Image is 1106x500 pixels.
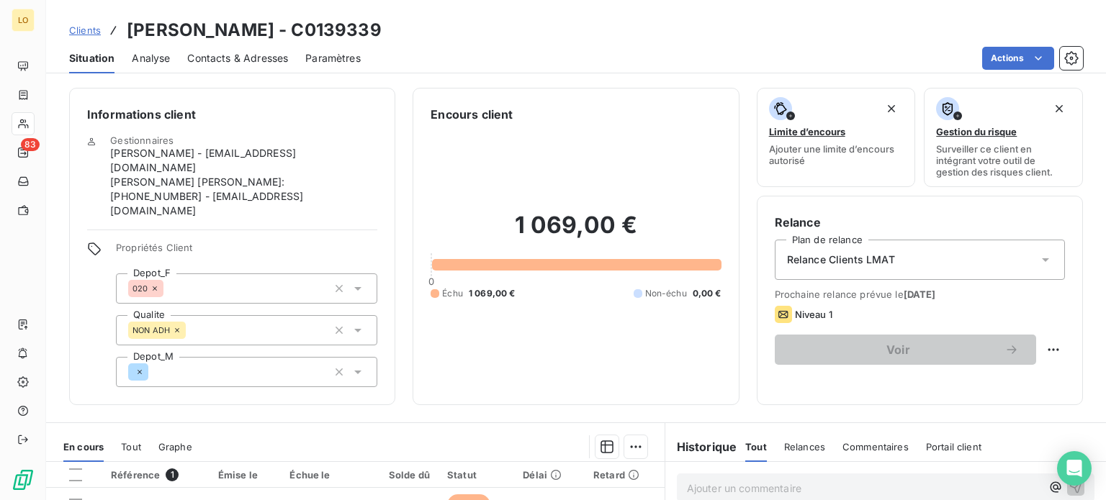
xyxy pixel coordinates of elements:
span: Situation [69,51,114,65]
h6: Informations client [87,106,377,123]
span: [PERSON_NAME] [PERSON_NAME]: [PHONE_NUMBER] - [EMAIL_ADDRESS][DOMAIN_NAME] [110,175,377,218]
span: 0 [428,276,434,287]
a: Clients [69,23,101,37]
div: Retard [593,469,656,481]
span: Limite d’encours [769,126,845,137]
span: Portail client [926,441,981,453]
span: Échu [442,287,463,300]
h6: Encours client [431,106,513,123]
span: Relance Clients LMAT [787,253,895,267]
span: En cours [63,441,104,453]
span: Prochaine relance prévue le [775,288,1065,300]
input: Ajouter une valeur [163,282,175,295]
h6: Historique [665,438,737,455]
span: 1 069,00 € [469,287,516,300]
span: [DATE] [904,288,936,300]
h3: [PERSON_NAME] - C0139339 [127,17,382,43]
span: Ajouter une limite d’encours autorisé [769,143,904,166]
div: Statut [447,469,505,481]
img: Logo LeanPay [12,468,35,491]
span: Contacts & Adresses [187,51,288,65]
span: Clients [69,24,101,36]
span: Paramètres [305,51,361,65]
span: Tout [121,441,141,453]
h2: 1 069,00 € [431,211,721,254]
div: Délai [523,469,576,481]
span: 020 [132,284,148,293]
div: LO [12,9,35,32]
span: Relances [784,441,825,453]
input: Ajouter une valeur [186,324,197,337]
span: 1 [166,468,179,481]
span: Propriétés Client [116,242,377,262]
h6: Relance [775,214,1065,231]
button: Voir [775,335,1036,365]
button: Limite d’encoursAjouter une limite d’encours autorisé [757,88,916,187]
span: 83 [21,138,40,151]
input: Ajouter une valeur [148,365,160,378]
div: Échue le [289,469,345,481]
span: [PERSON_NAME] - [EMAIL_ADDRESS][DOMAIN_NAME] [110,146,377,175]
span: Gestionnaires [110,135,174,146]
span: NON ADH [132,326,170,335]
div: Émise le [218,469,273,481]
span: Tout [745,441,767,453]
span: Non-échu [645,287,687,300]
span: 0,00 € [693,287,721,300]
span: Surveiller ce client en intégrant votre outil de gestion des risques client. [936,143,1071,178]
span: Gestion du risque [936,126,1017,137]
span: Graphe [158,441,192,453]
button: Actions [982,47,1054,70]
div: Solde dû [362,469,430,481]
div: Référence [111,468,201,481]
span: Voir [792,344,1004,355]
span: Niveau 1 [795,309,832,320]
span: Analyse [132,51,170,65]
span: Commentaires [842,441,909,453]
div: Open Intercom Messenger [1057,451,1092,486]
button: Gestion du risqueSurveiller ce client en intégrant votre outil de gestion des risques client. [924,88,1083,187]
